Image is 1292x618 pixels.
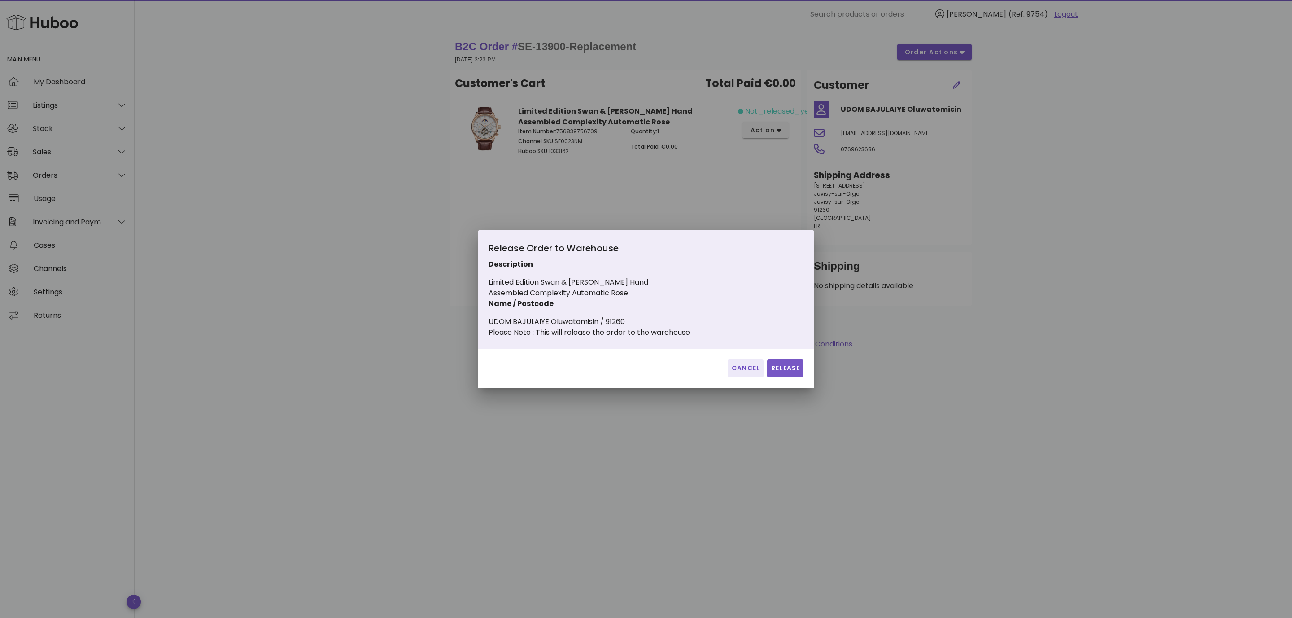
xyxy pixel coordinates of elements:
[731,364,760,373] span: Cancel
[489,259,690,270] p: Description
[767,359,803,377] button: Release
[489,327,690,338] div: Please Note : This will release the order to the warehouse
[489,241,690,259] div: Release Order to Warehouse
[728,359,764,377] button: Cancel
[489,298,690,309] p: Name / Postcode
[489,241,690,338] div: Limited Edition Swan & [PERSON_NAME] Hand Assembled Complexity Automatic Rose UDOM BAJULAIYE Oluw...
[771,364,800,373] span: Release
